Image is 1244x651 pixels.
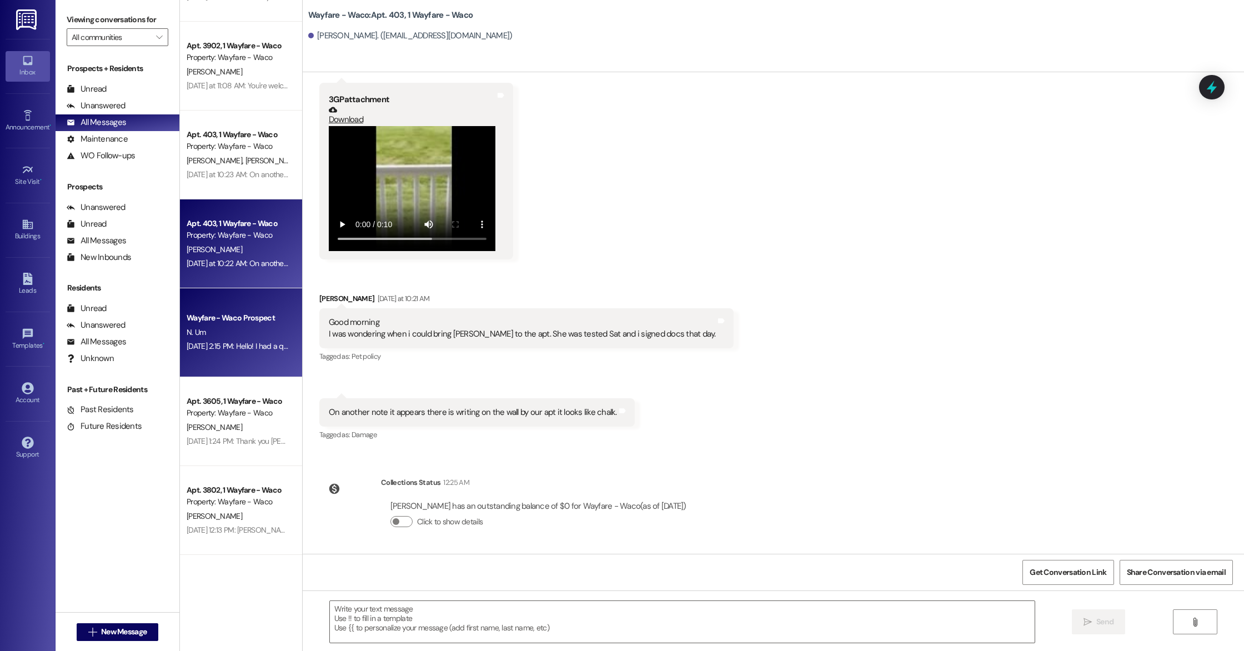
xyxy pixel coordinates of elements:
div: Tagged as: [319,427,635,443]
button: Send [1072,609,1126,634]
div: Residents [56,282,179,294]
div: All Messages [67,117,126,128]
div: Apt. 3802, 1 Wayfare - Waco [187,484,289,496]
div: Future Residents [67,420,142,432]
i:  [1084,618,1092,627]
div: [PERSON_NAME] [319,293,734,308]
div: Apt. 403, 1 Wayfare - Waco [187,218,289,229]
button: Share Conversation via email [1120,560,1233,585]
div: Property: Wayfare - Waco [187,496,289,508]
div: Collections Status [381,477,440,488]
div: Unread [67,83,107,95]
span: • [40,176,42,184]
a: Buildings [6,215,50,245]
span: N. Um [187,327,206,337]
div: Wayfare - Waco Prospect [187,312,289,324]
div: Unknown [67,353,114,364]
div: Unanswered [67,319,126,331]
span: Get Conversation Link [1030,567,1106,578]
div: Tagged as: [319,348,734,364]
span: Share Conversation via email [1127,567,1226,578]
div: [DATE] at 10:22 AM: On another note it appears there is writing on the wall by our apt it looks l... [187,258,512,268]
div: Apt. 3605, 1 Wayfare - Waco [187,395,289,407]
span: [PERSON_NAME] [187,156,245,166]
img: ResiDesk Logo [16,9,39,30]
button: New Message [77,623,159,641]
div: Past + Future Residents [56,384,179,395]
div: Prospects [56,181,179,193]
div: Maintenance [67,133,128,145]
div: Unread [67,303,107,314]
div: [PERSON_NAME] has an outstanding balance of $0 for Wayfare - Waco (as of [DATE]) [390,500,686,512]
div: Property: Wayfare - Waco [187,141,289,152]
a: Site Visit • [6,161,50,191]
span: • [49,122,51,129]
span: [PERSON_NAME] [245,156,300,166]
span: [PERSON_NAME] [187,422,242,432]
input: All communities [72,28,151,46]
div: Past Residents [67,404,134,415]
div: On another note it appears there is writing on the wall by our apt it looks like chalk. [329,407,617,418]
div: Unread [67,218,107,230]
div: Unanswered [67,100,126,112]
div: [DATE] at 10:21 AM [375,293,430,304]
span: Send [1096,616,1113,628]
span: [PERSON_NAME] [187,244,242,254]
div: [DATE] at 10:23 AM: On another note it appears there is writing on the wall by our apt it looks l... [187,169,512,179]
b: 3GP attachment [329,94,389,105]
div: Prospects + Residents [56,63,179,74]
div: [DATE] 2:15 PM: Hello! I had a quick question, do you mind reminding me what lease lengths and fe... [187,341,590,351]
span: [PERSON_NAME] [187,67,242,77]
span: New Message [101,626,147,638]
div: 12:25 AM [440,477,469,488]
div: [DATE] 12:13 PM: [PERSON_NAME], I have made multiple attempts to get in touch with you this morni... [187,525,683,535]
button: Get Conversation Link [1022,560,1113,585]
a: Templates • [6,324,50,354]
span: [PERSON_NAME] [187,511,242,521]
div: All Messages [67,336,126,348]
span: • [43,340,44,348]
i:  [156,33,162,42]
a: Download [329,106,495,125]
label: Click to show details [417,516,483,528]
div: [DATE] 1:24 PM: Thank you [PERSON_NAME]. [187,436,328,446]
a: Account [6,379,50,409]
div: Unanswered [67,202,126,213]
a: Support [6,433,50,463]
a: Leads [6,269,50,299]
i:  [1191,618,1199,627]
div: [PERSON_NAME]. ([EMAIL_ADDRESS][DOMAIN_NAME]) [308,30,513,42]
div: All Messages [67,235,126,247]
i:  [88,628,97,637]
div: [DATE] at 11:08 AM: You're welcome! Have a great day! [187,81,359,91]
div: Apt. 403, 1 Wayfare - Waco [187,129,289,141]
label: Viewing conversations for [67,11,168,28]
span: Damage [352,430,377,439]
span: Pet policy [352,352,381,361]
div: WO Follow-ups [67,150,135,162]
a: Inbox [6,51,50,81]
div: Property: Wayfare - Waco [187,407,289,419]
b: Wayfare - Waco: Apt. 403, 1 Wayfare - Waco [308,9,473,21]
div: Good morning I was wondering when i could bring [PERSON_NAME] to the apt. She was tested Sat and ... [329,317,716,340]
div: Property: Wayfare - Waco [187,52,289,63]
div: New Inbounds [67,252,131,263]
div: Apt. 3902, 1 Wayfare - Waco [187,40,289,52]
div: Property: Wayfare - Waco [187,229,289,241]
